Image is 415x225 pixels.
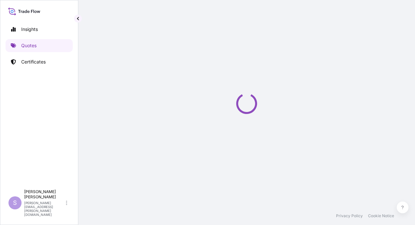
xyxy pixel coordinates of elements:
p: Quotes [21,42,37,49]
p: [PERSON_NAME] [PERSON_NAME] [24,189,65,200]
a: Certificates [6,55,73,68]
a: Cookie Notice [368,213,394,218]
p: Insights [21,26,38,33]
span: S [13,200,17,206]
a: Quotes [6,39,73,52]
a: Privacy Policy [336,213,363,218]
a: Insights [6,23,73,36]
p: Certificates [21,59,46,65]
p: [PERSON_NAME][EMAIL_ADDRESS][PERSON_NAME][DOMAIN_NAME] [24,201,65,217]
